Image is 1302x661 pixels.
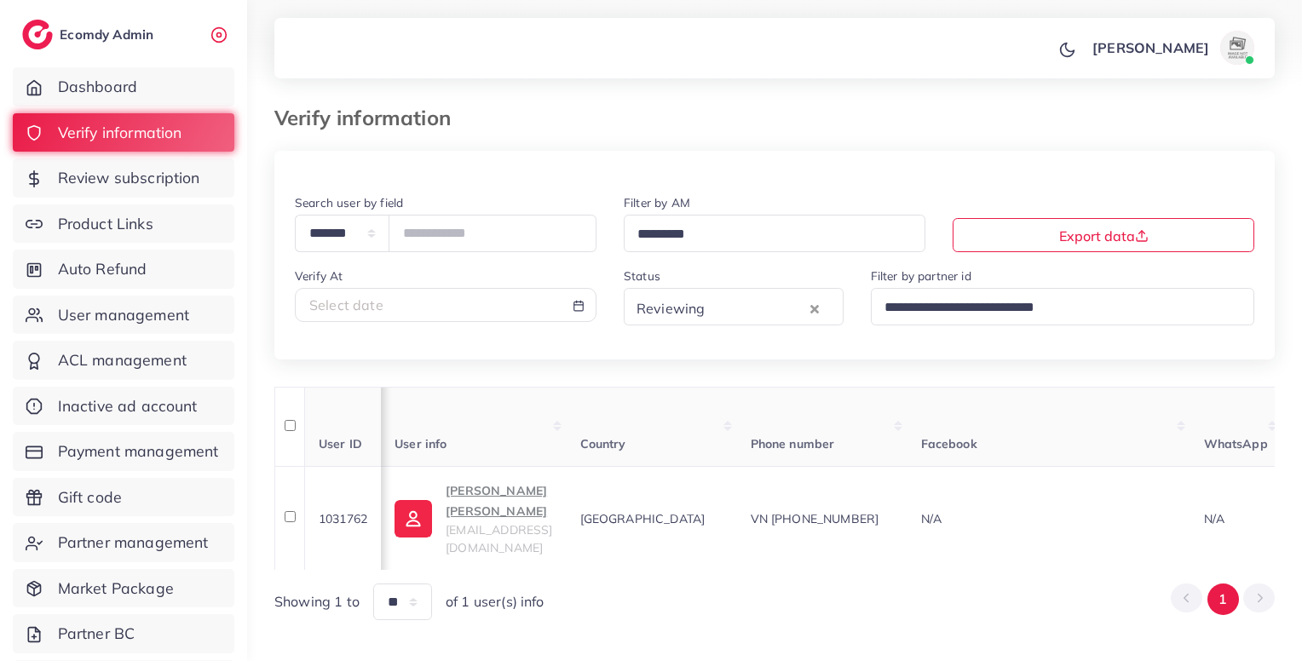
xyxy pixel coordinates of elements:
[879,295,1233,321] input: Search for option
[13,432,234,471] a: Payment management
[921,511,942,526] span: N/A
[58,349,187,371] span: ACL management
[22,20,158,49] a: logoEcomdy Admin
[1059,227,1149,244] span: Export data
[295,267,343,285] label: Verify At
[580,436,626,451] span: Country
[58,167,200,189] span: Review subscription
[1092,37,1209,58] p: [PERSON_NAME]
[13,296,234,335] a: User management
[871,267,971,285] label: Filter by partner id
[58,440,219,463] span: Payment management
[13,113,234,152] a: Verify information
[58,486,122,509] span: Gift code
[446,592,544,612] span: of 1 user(s) info
[13,478,234,517] a: Gift code
[274,592,360,612] span: Showing 1 to
[710,295,805,321] input: Search for option
[395,480,552,556] a: [PERSON_NAME] [PERSON_NAME][EMAIL_ADDRESS][DOMAIN_NAME]
[60,26,158,43] h2: Ecomdy Admin
[446,522,552,555] span: [EMAIL_ADDRESS][DOMAIN_NAME]
[1083,31,1261,65] a: [PERSON_NAME]avatar
[22,20,53,49] img: logo
[1207,583,1239,615] button: Go to page 1
[58,213,153,235] span: Product Links
[624,288,844,325] div: Search for option
[1204,511,1224,526] span: N/A
[58,578,174,600] span: Market Package
[13,614,234,653] a: Partner BC
[13,523,234,562] a: Partner management
[751,511,879,526] span: VN [PHONE_NUMBER]
[13,250,234,289] a: Auto Refund
[13,158,234,198] a: Review subscription
[58,395,198,417] span: Inactive ad account
[1220,31,1254,65] img: avatar
[871,288,1255,325] div: Search for option
[921,436,977,451] span: Facebook
[319,511,367,526] span: 1031762
[751,436,835,451] span: Phone number
[1171,583,1275,615] ul: Pagination
[295,194,403,211] label: Search user by field
[580,511,706,526] span: [GEOGRAPHIC_DATA]
[953,218,1254,252] button: Export data
[13,204,234,244] a: Product Links
[274,106,464,130] h3: Verify information
[58,122,182,144] span: Verify information
[446,480,552,521] p: [PERSON_NAME] [PERSON_NAME]
[58,623,135,645] span: Partner BC
[309,296,383,313] span: Select date
[810,298,819,318] button: Clear Selected
[395,436,446,451] span: User info
[58,532,209,554] span: Partner management
[624,267,660,285] label: Status
[13,67,234,106] a: Dashboard
[58,258,147,280] span: Auto Refund
[1204,436,1268,451] span: WhatsApp
[13,569,234,608] a: Market Package
[319,436,362,451] span: User ID
[58,76,137,98] span: Dashboard
[395,500,432,537] img: ic-user-info.36bf1079.svg
[58,304,189,326] span: User management
[13,341,234,380] a: ACL management
[13,387,234,426] a: Inactive ad account
[624,194,690,211] label: Filter by AM
[631,221,903,248] input: Search for option
[624,215,925,251] div: Search for option
[633,296,708,321] span: Reviewing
